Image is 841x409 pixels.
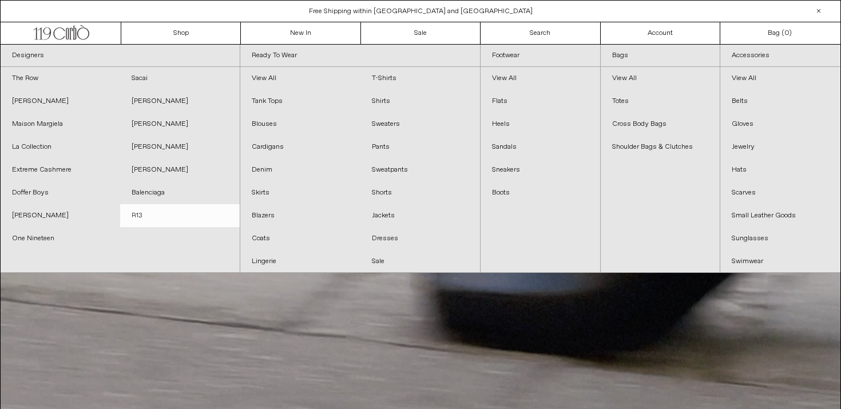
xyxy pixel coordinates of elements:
[360,181,480,204] a: Shorts
[121,22,241,44] a: Shop
[241,22,360,44] a: New In
[120,204,240,227] a: R13
[360,136,480,158] a: Pants
[360,158,480,181] a: Sweatpants
[601,67,720,90] a: View All
[1,45,240,67] a: Designers
[1,158,120,181] a: Extreme Cashmere
[720,181,840,204] a: Scarves
[120,90,240,113] a: [PERSON_NAME]
[240,136,360,158] a: Cardigans
[720,250,840,273] a: Swimwear
[240,90,360,113] a: Tank Tops
[720,136,840,158] a: Jewelry
[240,67,360,90] a: View All
[120,67,240,90] a: Sacai
[120,181,240,204] a: Balenciaga
[720,22,840,44] a: Bag ()
[601,45,720,67] a: Bags
[720,227,840,250] a: Sunglasses
[360,67,480,90] a: T-Shirts
[120,158,240,181] a: [PERSON_NAME]
[1,136,120,158] a: La Collection
[361,22,481,44] a: Sale
[481,67,600,90] a: View All
[1,181,120,204] a: Doffer Boys
[601,90,720,113] a: Totes
[720,204,840,227] a: Small Leather Goods
[360,250,480,273] a: Sale
[481,22,600,44] a: Search
[240,113,360,136] a: Blouses
[360,113,480,136] a: Sweaters
[481,181,600,204] a: Boots
[360,227,480,250] a: Dresses
[481,113,600,136] a: Heels
[240,158,360,181] a: Denim
[120,136,240,158] a: [PERSON_NAME]
[481,136,600,158] a: Sandals
[601,113,720,136] a: Cross Body Bags
[601,136,720,158] a: Shoulder Bags & Clutches
[309,7,533,16] a: Free Shipping within [GEOGRAPHIC_DATA] and [GEOGRAPHIC_DATA]
[720,90,840,113] a: Belts
[784,28,792,38] span: )
[240,250,360,273] a: Lingerie
[1,204,120,227] a: [PERSON_NAME]
[240,227,360,250] a: Coats
[240,181,360,204] a: Skirts
[720,67,840,90] a: View All
[481,158,600,181] a: Sneakers
[120,113,240,136] a: [PERSON_NAME]
[784,29,789,38] span: 0
[240,204,360,227] a: Blazers
[720,45,840,67] a: Accessories
[481,45,600,67] a: Footwear
[1,90,120,113] a: [PERSON_NAME]
[1,67,120,90] a: The Row
[720,113,840,136] a: Gloves
[360,90,480,113] a: Shirts
[601,22,720,44] a: Account
[1,113,120,136] a: Maison Margiela
[240,45,479,67] a: Ready To Wear
[1,227,120,250] a: One Nineteen
[720,158,840,181] a: Hats
[360,204,480,227] a: Jackets
[481,90,600,113] a: Flats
